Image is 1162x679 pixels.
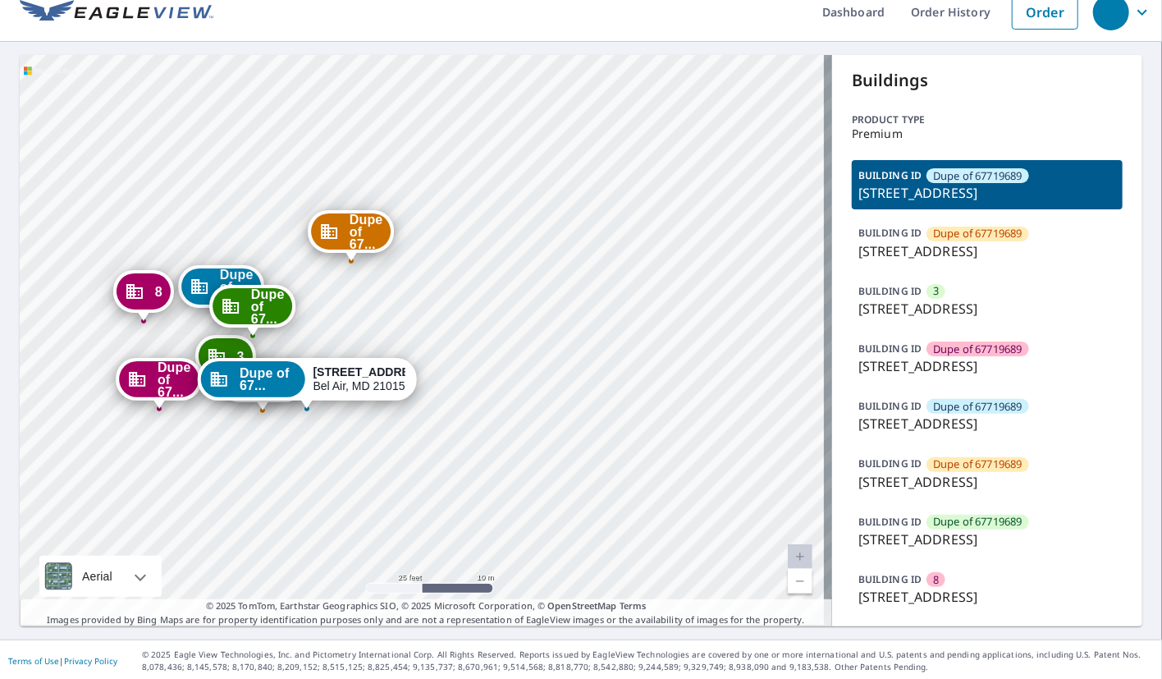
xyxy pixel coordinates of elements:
div: Bel Air, MD 21015 [313,365,405,393]
a: Current Level 20, Zoom In Disabled [788,544,812,569]
p: Product type [852,112,1123,127]
p: © 2025 Eagle View Technologies, Inc. and Pictometry International Corp. All Rights Reserved. Repo... [142,649,1154,673]
span: Dupe of 67719689 [933,399,1022,415]
p: BUILDING ID [858,342,922,356]
div: Dropped pin, building Dupe of 67719689, Commercial property, 410 Ruxton Ct Bel Air, MD 21015 [116,358,203,409]
p: BUILDING ID [858,226,922,240]
a: Terms [620,599,647,612]
span: Dupe of 67... [350,213,383,250]
span: 3 [933,283,939,299]
p: BUILDING ID [858,284,922,298]
div: Dropped pin, building 3, Commercial property, 410 Ruxton Ct Bel Air, MD 21015 [195,335,256,386]
p: [STREET_ADDRESS] [858,183,1116,203]
span: Dupe of 67... [158,361,191,398]
span: 8 [155,286,162,298]
p: | [8,656,117,666]
strong: [STREET_ADDRESS] [313,365,429,378]
p: [STREET_ADDRESS] [858,414,1116,434]
span: Dupe of 67... [240,367,297,392]
p: [STREET_ADDRESS] [858,587,1116,607]
p: [STREET_ADDRESS] [858,241,1116,261]
div: Aerial [77,556,117,597]
span: Dupe of 67... [251,288,285,325]
div: Dropped pin, building 8, Commercial property, 408 Ruxton Ct Bel Air, MD 21015 [113,270,174,321]
a: OpenStreetMap [547,599,616,612]
span: Dupe of 67719689 [933,226,1022,241]
p: BUILDING ID [858,572,922,586]
p: BUILDING ID [858,399,922,413]
span: 8 [933,572,939,588]
a: Terms of Use [8,655,59,667]
p: Images provided by Bing Maps are for property identification purposes only and are not a represen... [20,599,832,626]
span: 3 [237,351,245,363]
div: Dropped pin, building Dupe of 67719689, Commercial property, 402 Ruxton Ct Bel Air, MD 21015 [209,285,296,336]
span: Dupe of 67719689 [933,456,1022,472]
p: Premium [852,127,1123,140]
a: Privacy Policy [64,655,117,667]
p: Buildings [852,68,1123,93]
p: BUILDING ID [858,515,922,529]
div: Dropped pin, building Dupe of 67719689, Commercial property, 406 Ruxton Ct Bel Air, MD 21015 [178,265,265,316]
p: BUILDING ID [858,168,922,182]
span: Dupe of 67719689 [933,342,1022,357]
span: © 2025 TomTom, Earthstar Geographics SIO, © 2025 Microsoft Corporation, © [206,599,647,613]
span: Dupe of 67719689 [933,168,1022,184]
p: [STREET_ADDRESS] [858,472,1116,492]
span: Dupe of 67... [220,268,254,305]
p: [STREET_ADDRESS] [858,356,1116,376]
a: Current Level 20, Zoom Out [788,569,812,594]
div: Dropped pin, building Dupe of 67719689, Commercial property, 402 Ruxton Ct Bel Air, MD 21015 [308,210,395,261]
div: Dropped pin, building Dupe of 67719689, Commercial property, 400 Ruxton Ct Bel Air, MD 21015 [198,358,416,409]
span: Dupe of 67719689 [933,514,1022,530]
p: [STREET_ADDRESS] [858,299,1116,319]
div: Aerial [39,556,162,597]
p: BUILDING ID [858,456,922,470]
p: [STREET_ADDRESS] [858,530,1116,549]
